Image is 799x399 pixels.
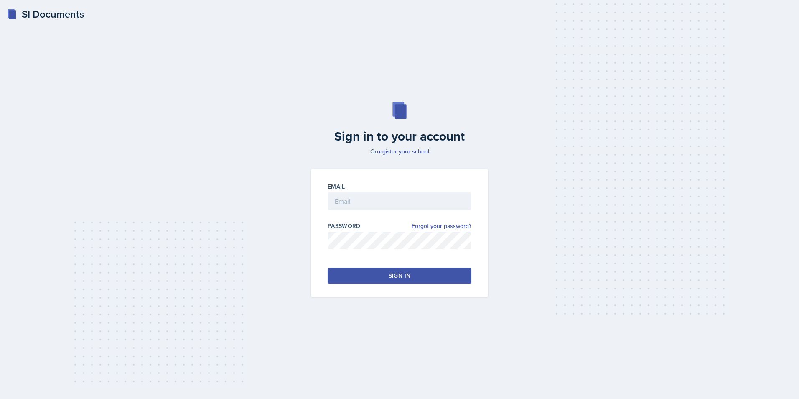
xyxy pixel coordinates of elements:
[306,147,493,156] p: Or
[412,222,471,230] a: Forgot your password?
[328,192,471,210] input: Email
[328,268,471,284] button: Sign in
[306,129,493,144] h2: Sign in to your account
[328,182,345,191] label: Email
[7,7,84,22] a: SI Documents
[377,147,429,156] a: register your school
[389,271,410,280] div: Sign in
[328,222,361,230] label: Password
